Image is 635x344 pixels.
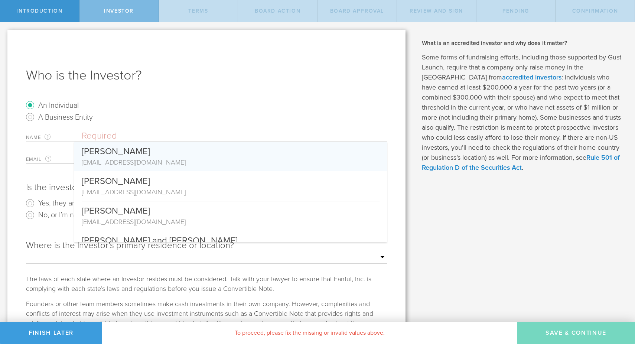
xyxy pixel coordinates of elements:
[38,100,79,110] label: An Individual
[502,73,561,81] a: accredited investors
[26,66,387,84] h1: Who is the Investor?
[410,8,463,14] span: Review and Sign
[517,322,635,344] button: Save & Continue
[255,8,300,14] span: Board Action
[422,39,624,47] h2: What is an accredited investor and why does it matter?
[104,8,134,14] span: Investor
[38,197,151,208] label: Yes, they are an accredited investor.
[330,8,384,14] span: Board Approval
[74,231,387,260] div: [PERSON_NAME] and [PERSON_NAME] [PERSON_NAME][EMAIL_ADDRESS][PERSON_NAME][DOMAIN_NAME]
[82,158,380,167] div: [EMAIL_ADDRESS][DOMAIN_NAME]
[26,209,387,221] radio: No, or I’m not sure if they are an accredited investor.
[82,130,387,142] input: Required
[74,171,387,201] div: [PERSON_NAME] [EMAIL_ADDRESS][DOMAIN_NAME]
[82,187,380,197] div: [EMAIL_ADDRESS][DOMAIN_NAME]
[422,153,620,172] a: Rule 501 of Regulation D of the Securities Act
[26,133,82,142] label: Name
[26,155,82,163] label: Email
[16,8,62,14] span: Introduction
[502,8,529,14] span: Pending
[26,182,387,194] div: Is the investor accredited?
[26,274,387,293] div: The laws of each state where an Investor resides must be considered. Talk with your lawyer to ens...
[82,217,380,227] div: [EMAIL_ADDRESS][DOMAIN_NAME]
[26,299,387,338] div: Founders or other team members sometimes make cash investments in their own company. However, com...
[26,240,387,264] div: Where is the Investor’s primary residence or location?
[74,142,387,171] div: [PERSON_NAME] [EMAIL_ADDRESS][DOMAIN_NAME]
[82,201,380,217] div: [PERSON_NAME]
[38,111,93,122] label: A Business Entity
[82,231,380,247] div: [PERSON_NAME] and [PERSON_NAME]
[38,209,202,220] label: No, or I’m not sure if they are an accredited investor.
[82,142,380,158] div: [PERSON_NAME]
[188,8,208,14] span: Terms
[572,8,618,14] span: Confirmation
[74,201,387,231] div: [PERSON_NAME] [EMAIL_ADDRESS][DOMAIN_NAME]
[82,171,380,187] div: [PERSON_NAME]
[422,52,624,173] p: Some forms of fundraising efforts, including those supported by Gust Launch, require that a compa...
[102,322,517,344] div: To proceed, please fix the missing or invalid values above.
